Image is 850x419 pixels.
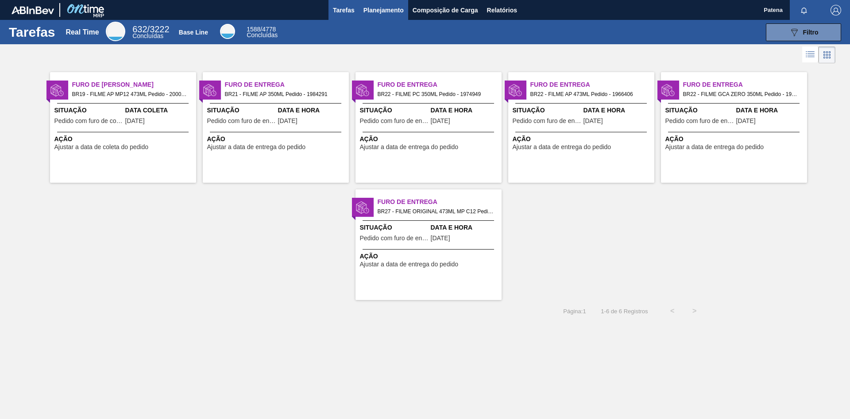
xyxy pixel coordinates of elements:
[333,5,355,15] span: Tarefas
[766,23,841,41] button: Filtro
[736,118,756,124] span: 24/08/2025,
[12,6,54,14] img: TNhmsLtSVTkK8tSr43FrP2fwEKptu5GPRR3wAAAABJRU5ErkJggg==
[54,118,123,124] span: Pedido com furo de coleta
[247,27,278,38] div: Base Line
[356,84,369,97] img: status
[278,106,347,115] span: Data e Hora
[50,84,64,97] img: status
[66,28,99,36] div: Real Time
[220,24,235,39] div: Base Line
[363,5,404,15] span: Planejamento
[54,144,149,150] span: Ajustar a data de coleta do pedido
[225,80,349,89] span: Furo de Entrega
[225,89,342,99] span: BR21 - FILME AP 350ML Pedido - 1984291
[661,84,675,97] img: status
[665,144,764,150] span: Ajustar a data de entrega do pedido
[431,223,499,232] span: Data e Hora
[106,22,125,41] div: Real Time
[431,106,499,115] span: Data e Hora
[803,29,819,36] span: Filtro
[665,135,805,144] span: Ação
[378,80,502,89] span: Furo de Entrega
[247,26,260,33] span: 1588
[9,27,55,37] h1: Tarefas
[790,4,818,16] button: Notificações
[736,106,805,115] span: Data e Hora
[360,261,459,268] span: Ajustar a data de entrega do pedido
[583,118,603,124] span: 24/08/2025,
[247,26,276,33] span: / 4778
[360,252,499,261] span: Ação
[207,144,306,150] span: Ajustar a data de entrega do pedido
[132,24,147,34] span: 632
[179,29,208,36] div: Base Line
[132,32,163,39] span: Concluídas
[819,46,835,63] div: Visão em Cards
[132,24,169,34] span: / 3222
[530,89,647,99] span: BR22 - FILME AP 473ML Pedido - 1966406
[360,106,429,115] span: Situação
[360,118,429,124] span: Pedido com furo de entrega
[599,308,648,315] span: 1 - 6 de 6 Registros
[207,135,347,144] span: Ação
[360,235,429,242] span: Pedido com furo de entrega
[54,135,194,144] span: Ação
[431,118,450,124] span: 24/08/2025,
[563,308,586,315] span: Página : 1
[360,135,499,144] span: Ação
[509,84,522,97] img: status
[378,89,495,99] span: BR22 - FILME PC 350ML Pedido - 1974949
[513,135,652,144] span: Ação
[683,80,807,89] span: Furo de Entrega
[378,197,502,207] span: Furo de Entrega
[278,118,297,124] span: 24/08/2025,
[360,223,429,232] span: Situação
[72,89,189,99] span: BR19 - FILME AP MP12 473ML Pedido - 2000592
[513,118,581,124] span: Pedido com furo de entrega
[132,26,169,39] div: Real Time
[54,106,123,115] span: Situação
[513,144,611,150] span: Ajustar a data de entrega do pedido
[513,106,581,115] span: Situação
[356,201,369,214] img: status
[530,80,654,89] span: Furo de Entrega
[207,118,276,124] span: Pedido com furo de entrega
[684,300,706,322] button: >
[487,5,517,15] span: Relatórios
[247,31,278,38] span: Concluídas
[431,235,450,242] span: 16/08/2025,
[665,118,734,124] span: Pedido com furo de entrega
[683,89,800,99] span: BR22 - FILME GCA ZERO 350ML Pedido - 1982272
[72,80,196,89] span: Furo de Coleta
[665,106,734,115] span: Situação
[831,5,841,15] img: Logout
[378,207,495,216] span: BR27 - FILME ORIGINAL 473ML MP C12 Pedido - 2007312
[125,118,145,124] span: 25/08/2025
[802,46,819,63] div: Visão em Lista
[413,5,478,15] span: Composição de Carga
[203,84,216,97] img: status
[661,300,684,322] button: <
[583,106,652,115] span: Data e Hora
[360,144,459,150] span: Ajustar a data de entrega do pedido
[207,106,276,115] span: Situação
[125,106,194,115] span: Data Coleta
